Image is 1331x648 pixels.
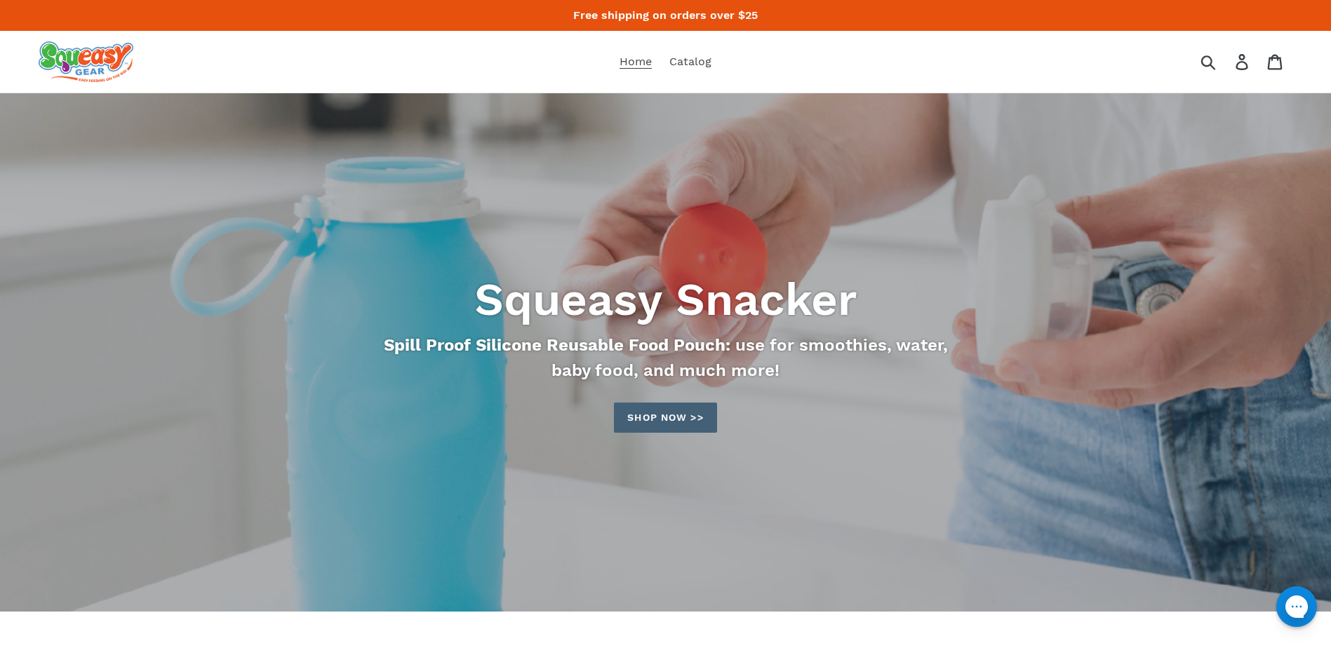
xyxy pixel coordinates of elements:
[384,335,730,355] strong: Spill Proof Silicone Reusable Food Pouch:
[662,51,718,72] a: Catalog
[1205,46,1244,77] input: Search
[614,403,716,433] a: Shop now >>: Catalog
[620,55,652,69] span: Home
[39,41,133,82] img: squeasy gear snacker portable food pouch
[669,55,711,69] span: Catalog
[613,51,659,72] a: Home
[379,332,953,383] p: use for smoothies, water, baby food, and much more!
[283,272,1048,327] h2: Squeasy Snacker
